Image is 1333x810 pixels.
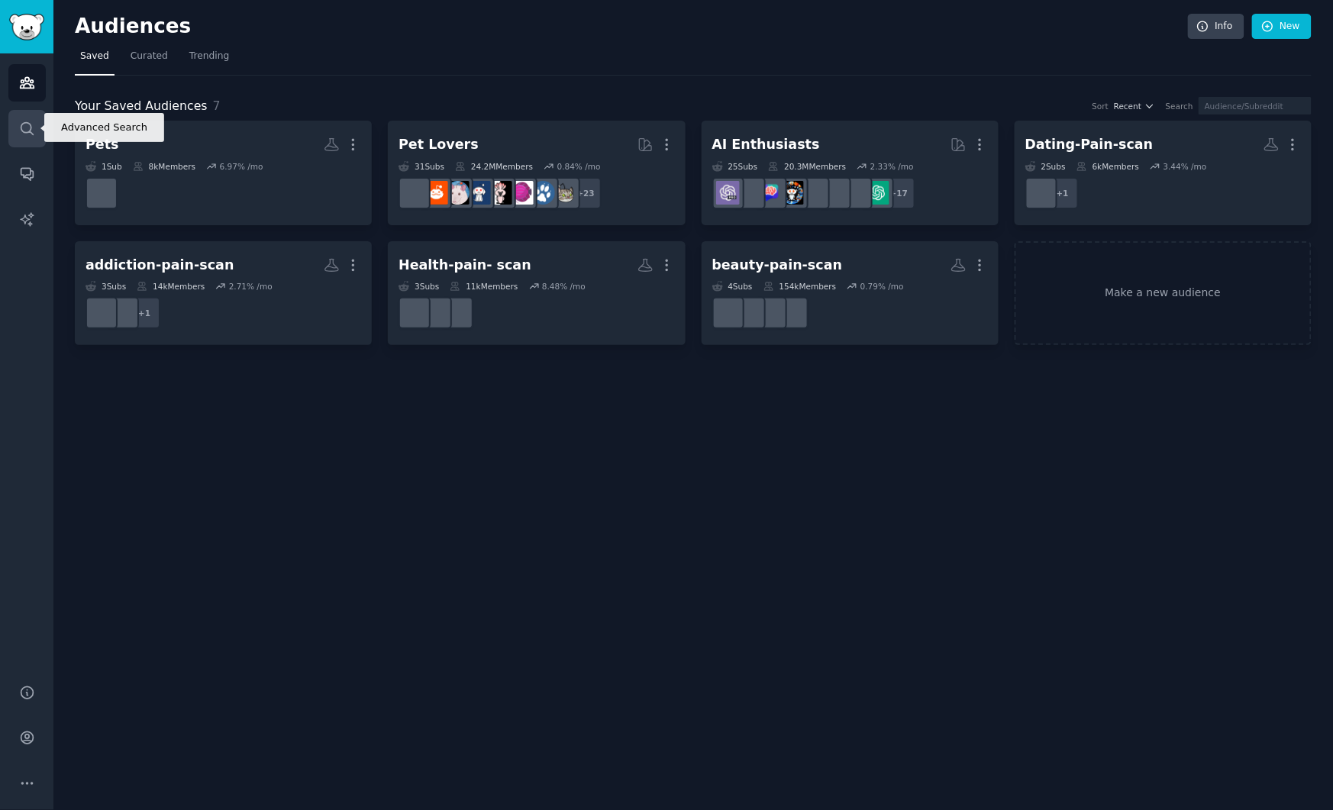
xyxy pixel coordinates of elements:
[399,135,479,154] div: Pet Lovers
[189,50,229,63] span: Trending
[131,50,168,63] span: Curated
[823,181,847,205] img: ArtificialInteligence
[128,297,160,329] div: + 1
[9,14,44,40] img: GummySearch logo
[489,181,512,205] img: parrots
[768,161,846,172] div: 20.3M Members
[716,302,740,325] img: MatureBeauty
[1188,14,1244,40] a: Info
[542,281,586,292] div: 8.48 % /mo
[763,281,837,292] div: 154k Members
[1076,161,1139,172] div: 6k Members
[220,161,263,172] div: 6.97 % /mo
[213,98,221,113] span: 7
[467,181,491,205] img: dogswithjobs
[1114,101,1141,111] span: Recent
[1015,241,1312,346] a: Make a new audience
[75,44,115,76] a: Saved
[388,241,685,346] a: Health-pain- scan3Subs11kMembers8.48% /moPFASFunction_Healthfitover65
[1199,97,1312,115] input: Audience/Subreddit
[75,15,1188,39] h2: Audiences
[86,281,126,292] div: 3 Sub s
[712,135,820,154] div: AI Enthusiasts
[75,121,372,225] a: Pets1Sub8kMembers6.97% /mopetinsurancereviews
[229,281,273,292] div: 2.71 % /mo
[759,302,783,325] img: Indiemakeupandmore
[780,302,804,325] img: fitover65
[86,256,234,275] div: addiction-pain-scan
[702,121,999,225] a: AI Enthusiasts25Subs20.3MMembers2.33% /mo+17ChatGPTOpenAIArtificialInteligenceartificialaiArtChat...
[883,177,915,209] div: + 17
[424,302,448,325] img: Function_Health
[1025,161,1066,172] div: 2 Sub s
[125,44,173,76] a: Curated
[1252,14,1312,40] a: New
[90,181,114,205] img: petinsurancereviews
[553,181,576,205] img: cats
[403,302,427,325] img: fitover65
[184,44,234,76] a: Trending
[450,281,518,292] div: 11k Members
[1047,177,1079,209] div: + 1
[133,161,195,172] div: 8k Members
[75,97,208,116] span: Your Saved Audiences
[738,181,761,205] img: LocalLLaMA
[866,181,889,205] img: ChatGPT
[1164,161,1207,172] div: 3.44 % /mo
[870,161,914,172] div: 2.33 % /mo
[860,281,904,292] div: 0.79 % /mo
[531,181,555,205] img: dogs
[86,161,122,172] div: 1 Sub
[738,302,761,325] img: HardcoreVindicta
[399,256,531,275] div: Health-pain- scan
[557,161,601,172] div: 0.84 % /mo
[446,181,470,205] img: RATS
[716,181,740,205] img: ChatGPTPro
[75,241,372,346] a: addiction-pain-scan3Subs14kMembers2.71% /mo+1Nicotinedigitaldetox
[90,302,114,325] img: digitaldetox
[1114,101,1155,111] button: Recent
[1025,135,1154,154] div: Dating-Pain-scan
[780,181,804,205] img: aiArt
[446,302,470,325] img: PFAS
[702,241,999,346] a: beauty-pain-scan4Subs154kMembers0.79% /mofitover65IndiemakeupandmoreHardcoreVindictaMatureBeauty
[1093,101,1109,111] div: Sort
[86,135,118,154] div: Pets
[510,181,534,205] img: Aquariums
[844,181,868,205] img: OpenAI
[802,181,825,205] img: artificial
[388,121,685,225] a: Pet Lovers31Subs24.2MMembers0.84% /mo+23catsdogsAquariumsparrotsdogswithjobsRATSBeardedDragonsbir...
[712,281,753,292] div: 4 Sub s
[80,50,109,63] span: Saved
[712,161,758,172] div: 25 Sub s
[1015,121,1312,225] a: Dating-Pain-scan2Subs6kMembers3.44% /mo+1daddyistheissue
[424,181,448,205] img: BeardedDragons
[399,161,444,172] div: 31 Sub s
[399,281,439,292] div: 3 Sub s
[137,281,205,292] div: 14k Members
[712,256,843,275] div: beauty-pain-scan
[759,181,783,205] img: ChatGPTPromptGenius
[455,161,533,172] div: 24.2M Members
[1166,101,1193,111] div: Search
[111,302,135,325] img: Nicotine
[403,181,427,205] img: birding
[1029,181,1053,205] img: daddyistheissue
[570,177,602,209] div: + 23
